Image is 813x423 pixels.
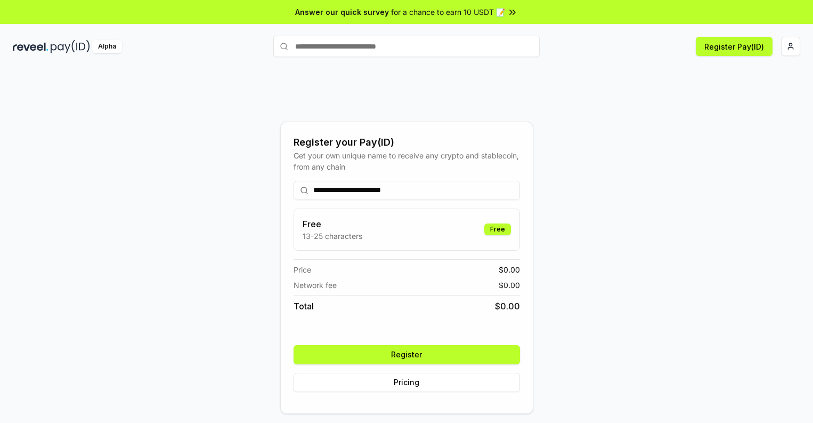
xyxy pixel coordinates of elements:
[499,280,520,291] span: $ 0.00
[294,300,314,313] span: Total
[294,264,311,275] span: Price
[391,6,505,18] span: for a chance to earn 10 USDT 📝
[484,224,511,235] div: Free
[696,37,773,56] button: Register Pay(ID)
[294,135,520,150] div: Register your Pay(ID)
[499,264,520,275] span: $ 0.00
[92,40,122,53] div: Alpha
[294,373,520,392] button: Pricing
[294,280,337,291] span: Network fee
[303,230,362,242] p: 13-25 characters
[294,345,520,364] button: Register
[303,218,362,230] h3: Free
[13,40,48,53] img: reveel_dark
[495,300,520,313] span: $ 0.00
[294,150,520,172] div: Get your own unique name to receive any crypto and stablecoin, from any chain
[51,40,90,53] img: pay_id
[295,6,389,18] span: Answer our quick survey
